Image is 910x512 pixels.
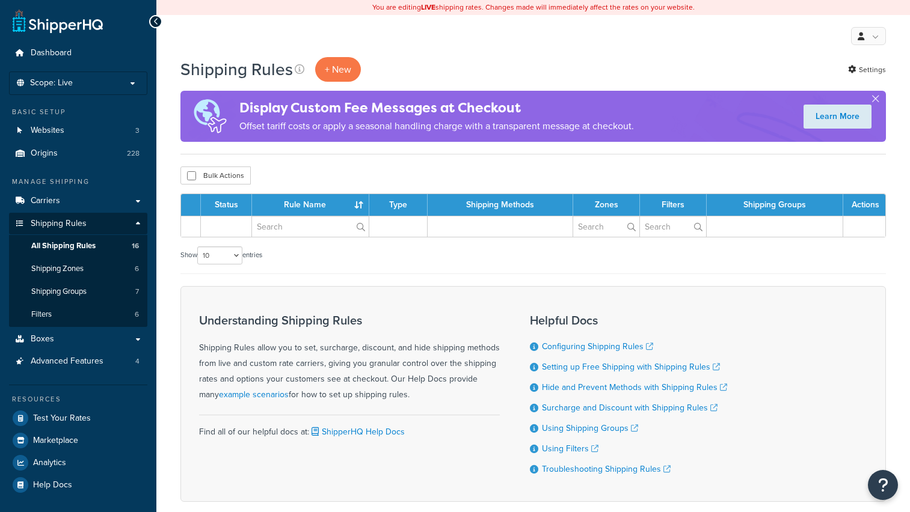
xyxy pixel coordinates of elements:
[252,194,369,216] th: Rule Name
[13,9,103,33] a: ShipperHQ Home
[9,142,147,165] li: Origins
[199,415,500,440] div: Find all of our helpful docs at:
[135,309,139,320] span: 6
[309,425,405,438] a: ShipperHQ Help Docs
[9,120,147,142] li: Websites
[428,194,574,216] th: Shipping Methods
[542,463,671,475] a: Troubleshooting Shipping Rules
[542,401,718,414] a: Surcharge and Discount with Shipping Rules
[369,194,428,216] th: Type
[201,194,252,216] th: Status
[9,474,147,496] a: Help Docs
[9,235,147,257] li: All Shipping Rules
[31,126,64,136] span: Websites
[843,194,885,216] th: Actions
[868,470,898,500] button: Open Resource Center
[252,216,369,237] input: Search
[804,105,872,129] a: Learn More
[127,148,140,159] span: 228
[180,91,239,142] img: duties-banner-06bc72dcb5fe05cb3f9472aba00be2ae8eb53ab6f0d8bb03d382ba314ac3c341.png
[33,458,66,468] span: Analytics
[640,216,706,237] input: Search
[9,213,147,235] a: Shipping Rules
[542,340,653,353] a: Configuring Shipping Rules
[9,120,147,142] a: Websites 3
[31,334,54,344] span: Boxes
[9,107,147,117] div: Basic Setup
[132,241,139,251] span: 16
[197,246,242,264] select: Showentries
[199,314,500,327] h3: Understanding Shipping Rules
[31,219,87,229] span: Shipping Rules
[239,98,634,118] h4: Display Custom Fee Messages at Checkout
[530,314,727,327] h3: Helpful Docs
[9,281,147,303] a: Shipping Groups 7
[9,303,147,326] a: Filters 6
[31,264,84,274] span: Shipping Zones
[421,2,435,13] b: LIVE
[542,422,638,434] a: Using Shipping Groups
[31,356,103,367] span: Advanced Features
[9,350,147,373] a: Advanced Features 4
[219,388,289,401] a: example scenarios
[31,241,96,251] span: All Shipping Rules
[848,61,886,78] a: Settings
[542,442,598,455] a: Using Filters
[31,48,72,58] span: Dashboard
[9,142,147,165] a: Origins 228
[315,57,361,82] p: + New
[239,118,634,135] p: Offset tariff costs or apply a seasonal handling charge with a transparent message at checkout.
[33,480,72,490] span: Help Docs
[573,194,640,216] th: Zones
[9,452,147,474] a: Analytics
[9,258,147,280] li: Shipping Zones
[640,194,707,216] th: Filters
[33,413,91,424] span: Test Your Rates
[573,216,639,237] input: Search
[31,196,60,206] span: Carriers
[542,381,727,394] a: Hide and Prevent Methods with Shipping Rules
[9,213,147,327] li: Shipping Rules
[707,194,843,216] th: Shipping Groups
[542,361,720,373] a: Setting up Free Shipping with Shipping Rules
[9,235,147,257] a: All Shipping Rules 16
[135,264,139,274] span: 6
[9,190,147,212] a: Carriers
[31,287,87,297] span: Shipping Groups
[9,42,147,64] a: Dashboard
[9,394,147,404] div: Resources
[9,281,147,303] li: Shipping Groups
[31,309,52,320] span: Filters
[9,258,147,280] a: Shipping Zones 6
[9,328,147,350] a: Boxes
[9,177,147,187] div: Manage Shipping
[33,436,78,446] span: Marketplace
[180,166,251,184] button: Bulk Actions
[180,58,293,81] h1: Shipping Rules
[135,356,140,367] span: 4
[9,407,147,429] a: Test Your Rates
[30,78,73,88] span: Scope: Live
[135,126,140,136] span: 3
[199,314,500,403] div: Shipping Rules allow you to set, surcharge, discount, and hide shipping methods from live and cus...
[180,246,262,264] label: Show entries
[31,148,58,159] span: Origins
[9,303,147,326] li: Filters
[135,287,139,297] span: 7
[9,350,147,373] li: Advanced Features
[9,430,147,451] a: Marketplace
